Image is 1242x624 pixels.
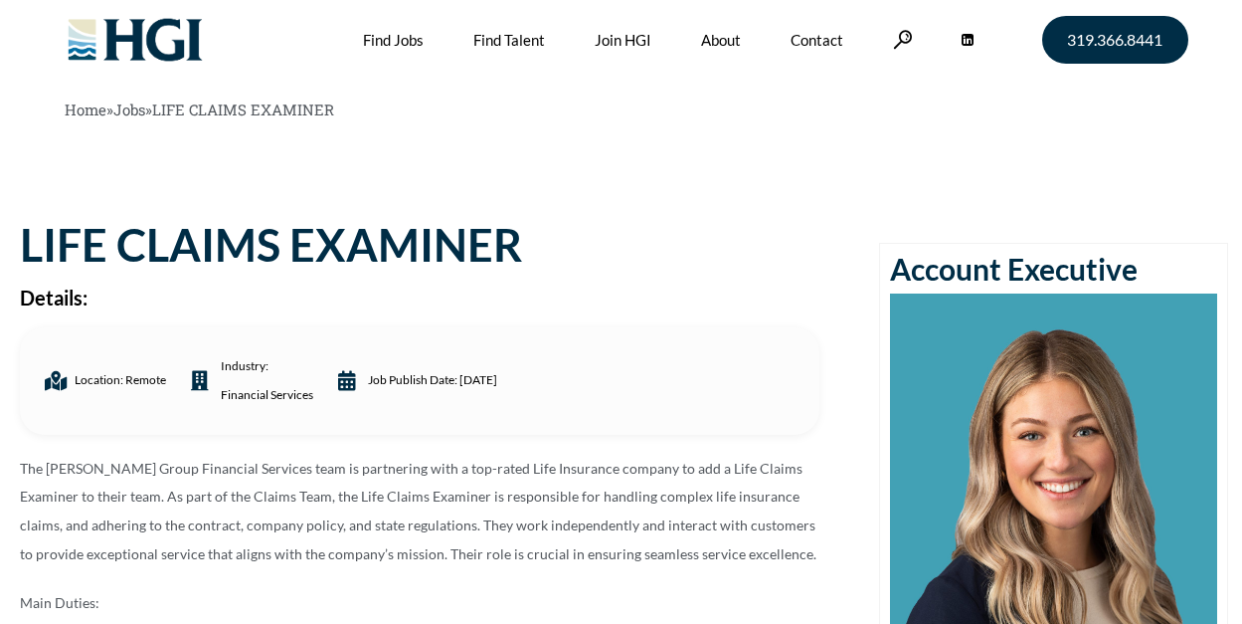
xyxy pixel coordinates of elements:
[70,366,166,395] span: Location: Remote
[893,30,913,49] a: Search
[152,100,334,119] span: LIFE CLAIMS EXAMINER
[20,223,819,268] h1: LIFE CLAIMS EXAMINER
[216,352,313,410] span: industry:
[890,254,1217,284] h2: Account Executive
[113,100,145,119] a: Jobs
[20,288,819,308] h2: Details:
[20,455,819,569] p: The [PERSON_NAME] Group Financial Services team is partnering with a top-rated Life Insurance com...
[65,100,334,119] span: » »
[1042,16,1188,64] a: 319.366.8441
[221,381,313,410] a: Financial Services
[65,100,106,119] a: Home
[20,589,819,618] p: Main Duties:
[363,366,497,395] span: Job Publish date: [DATE]
[1067,32,1162,48] span: 319.366.8441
